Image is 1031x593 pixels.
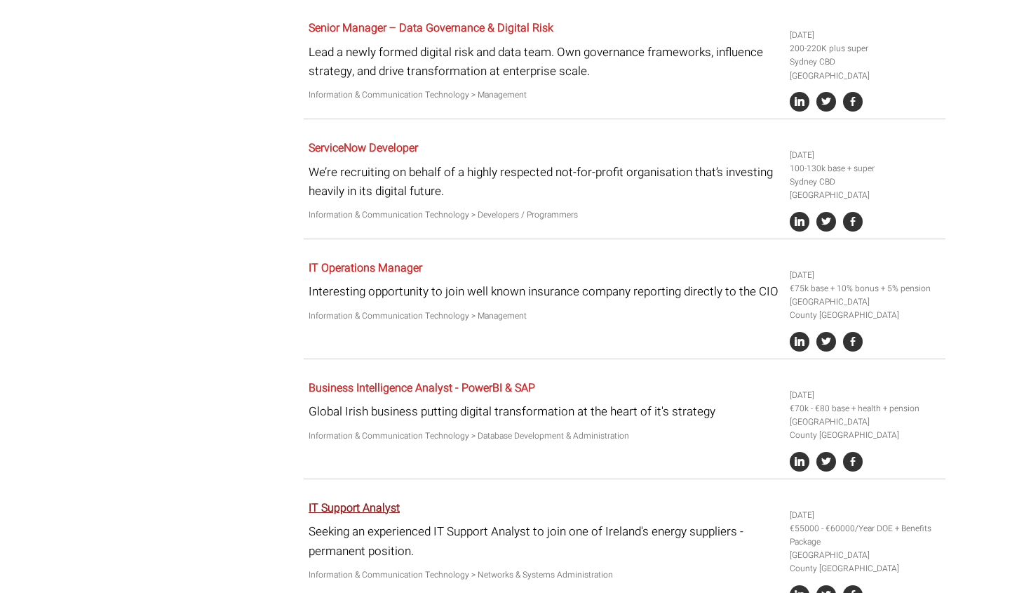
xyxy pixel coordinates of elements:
li: [DATE] [790,269,940,282]
li: [DATE] [790,149,940,162]
li: €55000 - €60000/Year DOE + Benefits Package [790,522,940,549]
p: We’re recruiting on behalf of a highly respected not-for-profit organisation that’s investing hea... [309,163,779,201]
p: Seeking an experienced IT Support Analyst to join one of Ireland's energy suppliers - permanent p... [309,522,779,560]
li: 100-130k base + super [790,162,940,175]
li: [DATE] [790,29,940,42]
a: Business Intelligence Analyst - PowerBI & SAP [309,380,535,397]
a: IT Operations Manager [309,260,422,276]
a: ServiceNow Developer [309,140,418,156]
a: IT Support Analyst [309,500,400,517]
p: Global Irish business putting digital transformation at the heart of it's strategy [309,402,779,421]
li: [GEOGRAPHIC_DATA] County [GEOGRAPHIC_DATA] [790,415,940,442]
li: Sydney CBD [GEOGRAPHIC_DATA] [790,55,940,82]
a: Senior Manager – Data Governance & Digital Risk [309,20,553,36]
p: Information & Communication Technology > Database Development & Administration [309,429,779,443]
li: €70k - €80 base + health + pension [790,402,940,415]
p: Information & Communication Technology > Management [309,88,779,102]
li: [DATE] [790,389,940,402]
li: [DATE] [790,509,940,522]
li: [GEOGRAPHIC_DATA] County [GEOGRAPHIC_DATA] [790,295,940,322]
p: Information & Communication Technology > Networks & Systems Administration [309,568,779,582]
li: Sydney CBD [GEOGRAPHIC_DATA] [790,175,940,202]
li: [GEOGRAPHIC_DATA] County [GEOGRAPHIC_DATA] [790,549,940,575]
li: 200-220K plus super [790,42,940,55]
li: €75k base + 10% bonus + 5% pension [790,282,940,295]
p: Lead a newly formed digital risk and data team. Own governance frameworks, influence strategy, an... [309,43,779,81]
p: Information & Communication Technology > Management [309,309,779,323]
p: Interesting opportunity to join well known insurance company reporting directly to the CIO [309,282,779,301]
p: Information & Communication Technology > Developers / Programmers [309,208,779,222]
